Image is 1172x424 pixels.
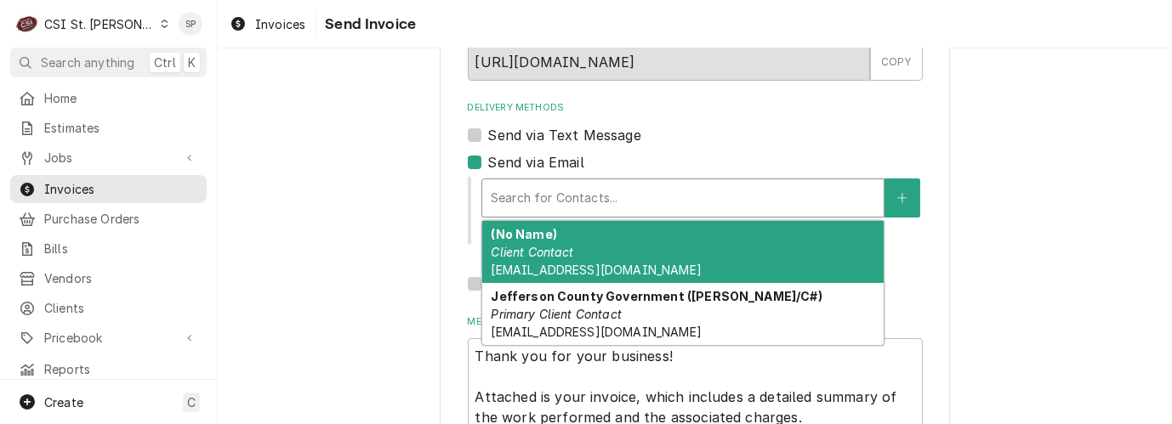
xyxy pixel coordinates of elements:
[44,360,198,378] span: Reports
[10,355,207,383] a: Reports
[10,294,207,322] a: Clients
[44,329,173,347] span: Pricebook
[10,324,207,352] a: Go to Pricebook
[870,43,923,81] button: COPY
[44,395,83,410] span: Create
[44,269,198,287] span: Vendors
[179,12,202,36] div: Shelley Politte's Avatar
[44,210,198,228] span: Purchase Orders
[468,315,923,329] label: Message to Client
[885,178,920,218] button: Create New Contact
[491,227,556,241] strong: (No Name)
[10,48,207,77] button: Search anythingCtrlK
[491,325,701,339] span: [EMAIL_ADDRESS][DOMAIN_NAME]
[10,235,207,263] a: Bills
[468,101,923,115] label: Delivery Methods
[897,192,907,204] svg: Create New Contact
[10,144,207,172] a: Go to Jobs
[44,149,173,167] span: Jobs
[10,205,207,233] a: Purchase Orders
[491,245,573,259] em: Client Contact
[15,12,39,36] div: C
[491,307,622,321] em: Primary Client Contact
[255,15,305,33] span: Invoices
[44,89,198,107] span: Home
[179,12,202,36] div: SP
[10,175,207,203] a: Invoices
[468,20,923,80] div: Share Link
[488,125,641,145] label: Send via Text Message
[320,13,416,36] span: Send Invoice
[468,101,923,294] div: Delivery Methods
[44,15,155,33] div: CSI St. [PERSON_NAME]
[188,54,196,71] span: K
[491,263,701,277] span: [EMAIL_ADDRESS][DOMAIN_NAME]
[10,84,207,112] a: Home
[44,299,198,317] span: Clients
[44,180,198,198] span: Invoices
[491,289,822,303] strong: Jefferson County Government ([PERSON_NAME]/C#)
[187,393,196,411] span: C
[44,240,198,257] span: Bills
[488,152,584,172] label: Send via Email
[10,264,207,292] a: Vendors
[223,10,312,38] a: Invoices
[154,54,176,71] span: Ctrl
[15,12,39,36] div: CSI St. Louis's Avatar
[41,54,134,71] span: Search anything
[10,114,207,142] a: Estimates
[44,119,198,137] span: Estimates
